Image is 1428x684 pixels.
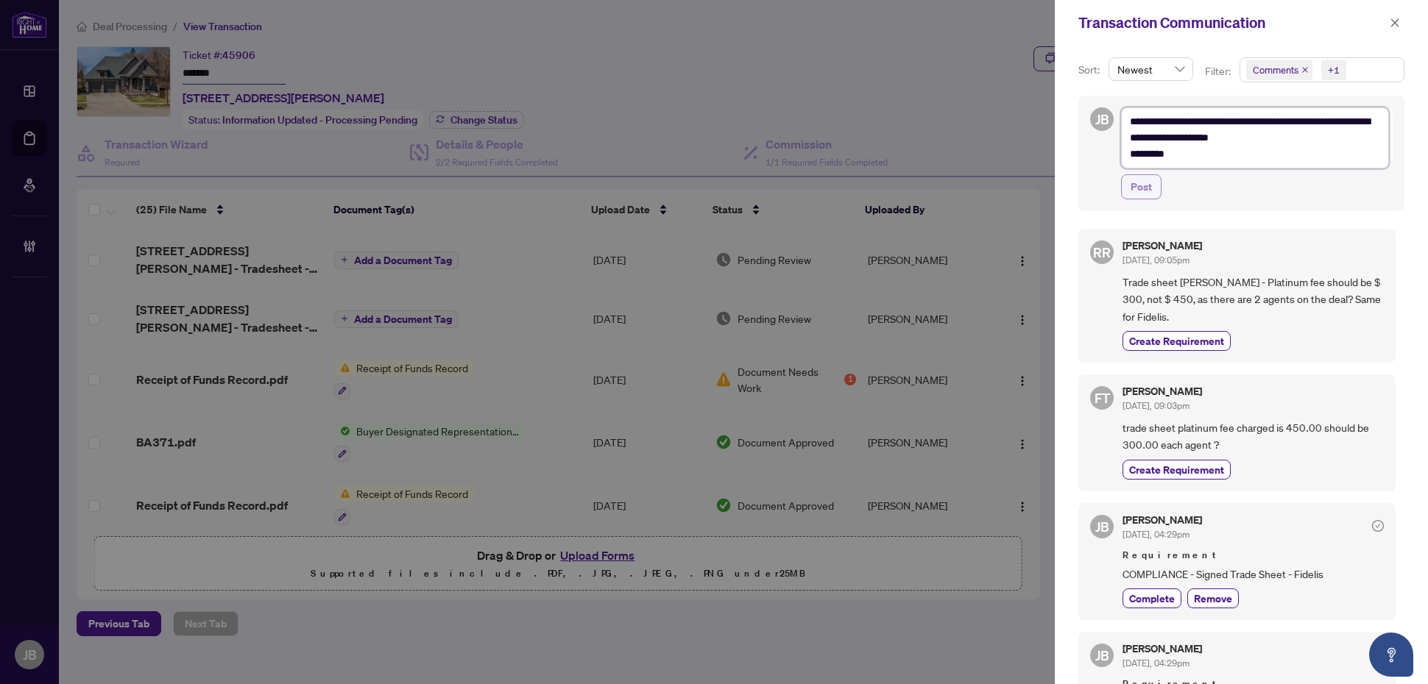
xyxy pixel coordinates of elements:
span: Create Requirement [1129,462,1224,477]
span: Remove [1194,591,1232,606]
span: JB [1095,109,1109,129]
p: Filter: [1205,63,1233,79]
span: close [1301,66,1309,74]
button: Post [1121,174,1162,199]
span: check-circle [1372,520,1384,532]
button: Create Requirement [1123,331,1231,351]
span: RR [1093,242,1111,263]
div: +1 [1328,63,1340,77]
span: COMPLIANCE - Signed Trade Sheet - Fidelis [1123,566,1384,583]
span: trade sheet platinum fee charged is 450.00 should be 300.00 each agent ? [1123,419,1384,454]
h5: [PERSON_NAME] [1123,386,1202,396]
span: JB [1095,645,1109,666]
p: Sort: [1078,62,1103,78]
span: [DATE], 04:29pm [1123,529,1190,540]
span: Comments [1253,63,1298,77]
span: close [1390,18,1400,28]
button: Complete [1123,588,1181,608]
button: Create Requirement [1123,460,1231,480]
h5: [PERSON_NAME] [1123,515,1202,525]
h5: [PERSON_NAME] [1123,241,1202,251]
span: Post [1131,175,1152,199]
span: JB [1095,516,1109,537]
span: Comments [1246,60,1312,80]
span: [DATE], 04:29pm [1123,658,1190,669]
span: FT [1095,388,1110,408]
button: Remove [1187,588,1239,608]
div: Transaction Communication [1078,12,1385,34]
span: Trade sheet [PERSON_NAME] - Platinum fee should be $ 300, not $ 450, as there are 2 agents on the... [1123,274,1384,325]
button: Open asap [1369,633,1413,677]
span: Complete [1129,591,1175,606]
span: [DATE], 09:05pm [1123,254,1190,266]
h5: [PERSON_NAME] [1123,644,1202,654]
span: [DATE], 09:03pm [1123,400,1190,411]
span: Create Requirement [1129,333,1224,349]
span: Newest [1117,58,1184,80]
span: Requirement [1123,548,1384,563]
